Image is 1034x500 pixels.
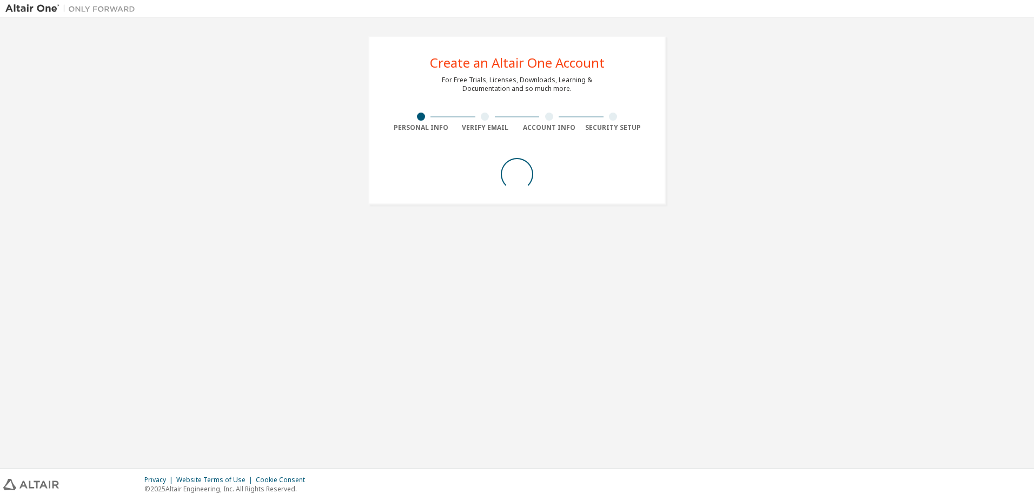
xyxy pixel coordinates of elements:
[256,476,311,484] div: Cookie Consent
[581,123,646,132] div: Security Setup
[3,479,59,490] img: altair_logo.svg
[5,3,141,14] img: Altair One
[144,476,176,484] div: Privacy
[442,76,592,93] div: For Free Trials, Licenses, Downloads, Learning & Documentation and so much more.
[517,123,581,132] div: Account Info
[389,123,453,132] div: Personal Info
[453,123,518,132] div: Verify Email
[176,476,256,484] div: Website Terms of Use
[430,56,605,69] div: Create an Altair One Account
[144,484,311,494] p: © 2025 Altair Engineering, Inc. All Rights Reserved.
